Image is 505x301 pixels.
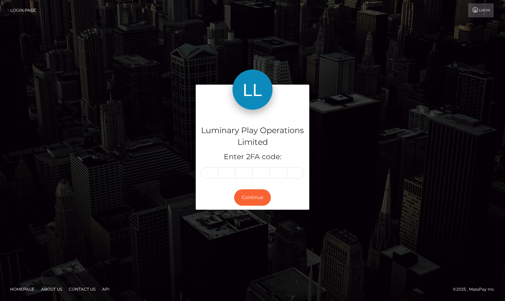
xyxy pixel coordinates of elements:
[232,70,273,110] img: Luminary Play Operations Limited
[10,3,36,17] a: Login Page
[38,284,65,294] a: About Us
[100,284,112,294] a: API
[234,189,271,206] button: Continue
[453,286,500,293] div: © 2025 , MassPay Inc.
[201,152,304,162] h5: Enter 2FA code:
[7,284,37,294] a: Homepage
[201,125,304,148] h4: Luminary Play Operations Limited
[66,284,98,294] a: Contact Us
[468,3,494,17] a: Login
